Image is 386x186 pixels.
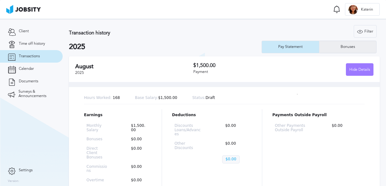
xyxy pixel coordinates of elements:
p: Bonuses [86,137,108,142]
span: Calendar [19,67,34,71]
div: Bonuses [337,45,358,49]
button: Bonuses [319,41,377,53]
p: $0.00 [222,124,250,137]
span: Base Salary: [135,96,158,100]
p: $0.00 [128,165,149,173]
span: Transactions [19,54,40,59]
p: Discounts Loans/Advances [175,124,202,137]
p: 168 [84,96,120,100]
span: Surveys & Announcements [18,90,55,98]
span: Katerin [358,8,376,12]
button: Pay Statement [262,41,319,53]
p: $1,500.00 [135,96,177,100]
button: Hide Details [346,63,373,76]
p: Overtime [86,178,108,183]
span: Time off history [19,42,45,46]
label: Version: [8,179,19,183]
p: Other Discounts [175,142,202,150]
p: $0.00 [128,147,149,159]
h3: Transaction history [69,30,237,36]
span: Hours Worked: [84,96,112,100]
p: $0.00 [128,178,149,183]
p: $0.00 [222,142,250,150]
h2: August [75,63,193,70]
div: K [348,5,358,14]
p: Commissions [86,165,108,173]
h3: $1,500.00 [193,63,283,68]
span: Client [19,29,29,34]
h2: 2025 [69,43,262,51]
p: $0.00 [128,137,149,142]
div: Pay Statement [275,45,306,49]
p: Other Payments Outside Payroll [275,124,308,132]
span: Documents [19,79,38,84]
p: Draft [192,96,215,100]
img: ab4bad089aa723f57921c736e9817d99.png [6,5,41,14]
p: Earnings [84,113,152,117]
div: Hide Details [346,64,373,76]
span: 2025 [75,70,84,75]
button: Filter [354,25,377,38]
p: $0.00 [329,124,362,132]
p: $1,500.00 [128,124,149,132]
p: Direct Client Bonuses [86,147,108,159]
p: Monthly Salary [86,124,108,132]
span: Settings [19,168,33,173]
p: $0.00 [222,155,240,163]
button: KKaterin [345,3,380,16]
p: Deductions [172,113,252,117]
p: Payments Outside Payroll [272,113,365,117]
div: Payment [193,70,283,74]
span: Status: [192,96,206,100]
